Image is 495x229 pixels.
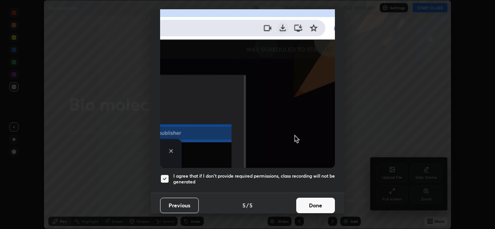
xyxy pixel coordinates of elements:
button: Done [296,198,335,213]
h4: / [246,201,249,209]
h5: I agree that if I don't provide required permissions, class recording will not be generated [173,173,335,185]
button: Previous [160,198,199,213]
h4: 5 [242,201,246,209]
h4: 5 [249,201,253,209]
